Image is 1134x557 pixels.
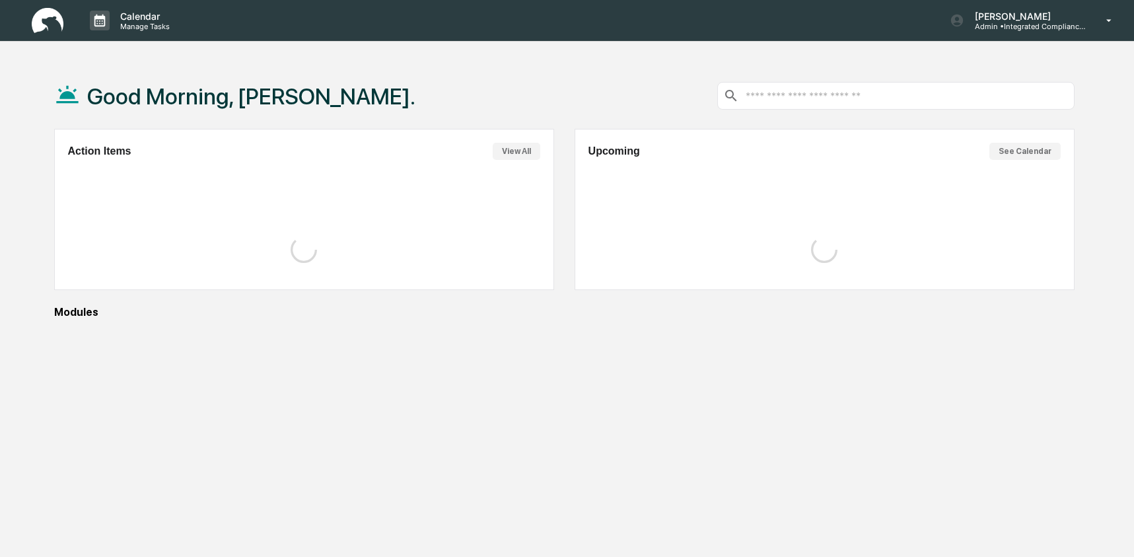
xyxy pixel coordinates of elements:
[87,83,415,110] h1: Good Morning, [PERSON_NAME].
[588,145,640,157] h2: Upcoming
[110,11,176,22] p: Calendar
[964,11,1087,22] p: [PERSON_NAME]
[493,143,540,160] button: View All
[32,8,63,34] img: logo
[989,143,1061,160] button: See Calendar
[110,22,176,31] p: Manage Tasks
[68,145,131,157] h2: Action Items
[54,306,1075,318] div: Modules
[964,22,1087,31] p: Admin • Integrated Compliance Advisors - Consultants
